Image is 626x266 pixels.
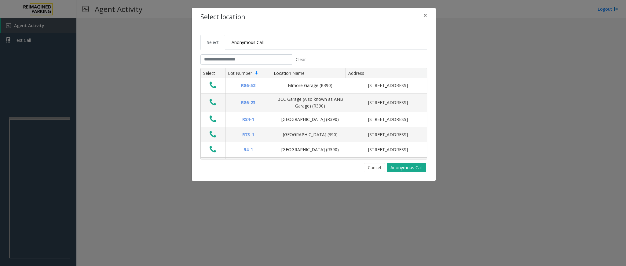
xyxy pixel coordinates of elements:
[229,99,267,106] div: R86-23
[353,99,423,106] div: [STREET_ADDRESS]
[229,146,267,153] div: R4-1
[364,163,385,172] button: Cancel
[229,116,267,123] div: R84-1
[353,116,423,123] div: [STREET_ADDRESS]
[207,39,219,45] span: Select
[353,82,423,89] div: [STREET_ADDRESS]
[353,131,423,138] div: [STREET_ADDRESS]
[201,68,427,159] div: Data table
[419,8,431,23] button: Close
[200,35,427,50] ul: Tabs
[275,116,345,123] div: [GEOGRAPHIC_DATA] (R390)
[275,131,345,138] div: [GEOGRAPHIC_DATA] (390)
[353,146,423,153] div: [STREET_ADDRESS]
[229,131,267,138] div: R73-1
[274,70,305,76] span: Location Name
[423,11,427,20] span: ×
[292,54,309,65] button: Clear
[229,82,267,89] div: R86-52
[275,146,345,153] div: [GEOGRAPHIC_DATA] (R390)
[387,163,426,172] button: Anonymous Call
[201,68,225,78] th: Select
[200,12,245,22] h4: Select location
[228,70,252,76] span: Lot Number
[348,70,364,76] span: Address
[275,96,345,110] div: BCC Garage (Also known as ANB Garage) (R390)
[275,82,345,89] div: Filmore Garage (R390)
[254,71,259,75] span: Sortable
[232,39,264,45] span: Anonymous Call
